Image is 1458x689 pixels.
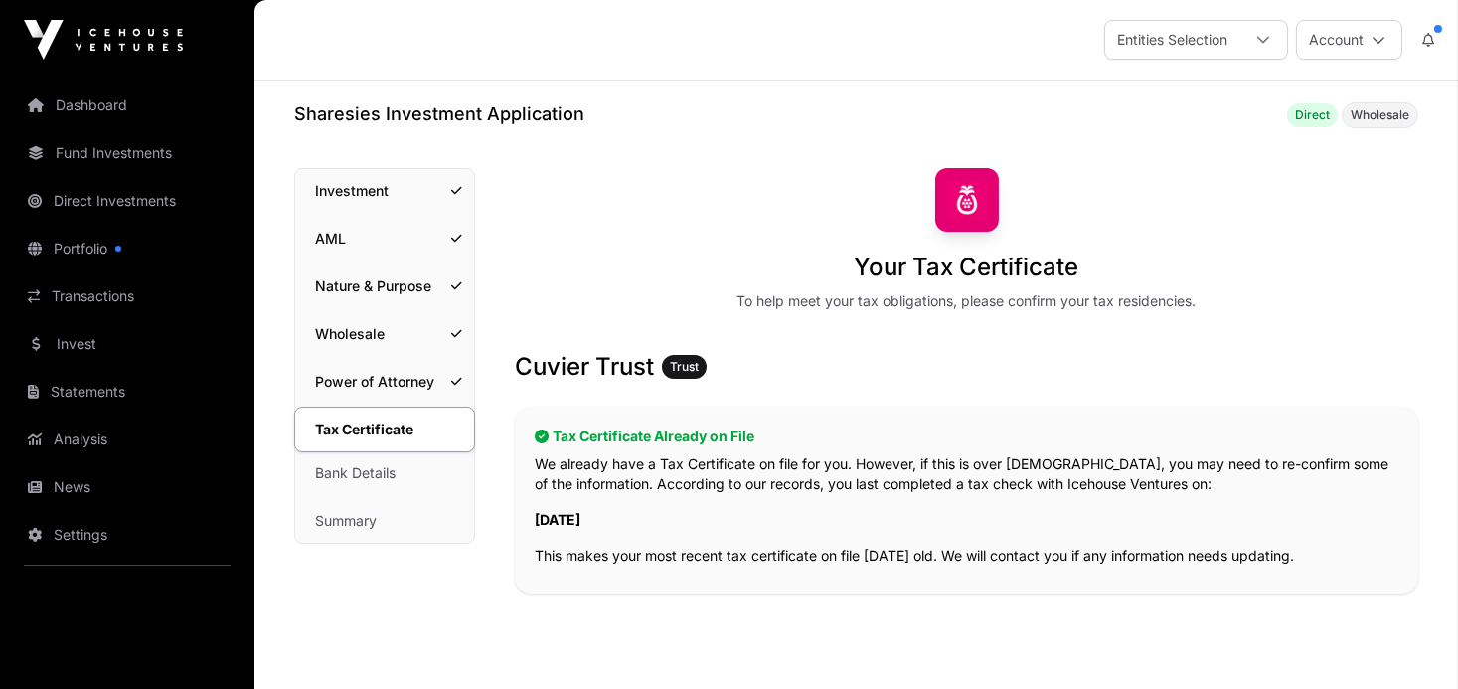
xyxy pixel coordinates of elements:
a: Nature & Purpose [295,264,474,308]
img: Icehouse Ventures Logo [24,20,183,60]
a: Settings [16,513,239,557]
span: Direct [1295,107,1330,123]
a: Bank Details [295,451,474,495]
h2: Tax Certificate Already on File [535,427,1398,446]
a: Analysis [16,418,239,461]
p: We already have a Tax Certificate on file for you. However, if this is over [DEMOGRAPHIC_DATA], y... [535,454,1398,494]
a: Invest [16,322,239,366]
a: Statements [16,370,239,414]
h1: Sharesies Investment Application [294,100,584,128]
a: Wholesale [295,312,474,356]
a: News [16,465,239,509]
a: Direct Investments [16,179,239,223]
p: This makes your most recent tax certificate on file [DATE] old. We will contact you if any inform... [535,546,1398,566]
iframe: Chat Widget [1359,594,1458,689]
a: Dashboard [16,84,239,127]
a: Transactions [16,274,239,318]
a: Fund Investments [16,131,239,175]
p: [DATE] [535,510,1398,530]
h3: Cuvier Trust [515,351,1418,383]
img: Sharesies [935,168,999,232]
a: Summary [295,499,474,543]
a: Tax Certificate [294,407,475,452]
a: Power of Attorney [295,360,474,404]
div: To help meet your tax obligations, please confirm your tax residencies. [737,291,1197,311]
h1: Your Tax Certificate [855,252,1079,283]
a: Investment [295,169,474,213]
span: Wholesale [1351,107,1409,123]
a: AML [295,217,474,260]
span: Trust [670,359,699,375]
a: Portfolio [16,227,239,270]
div: Entities Selection [1105,21,1239,59]
button: Account [1296,20,1402,60]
